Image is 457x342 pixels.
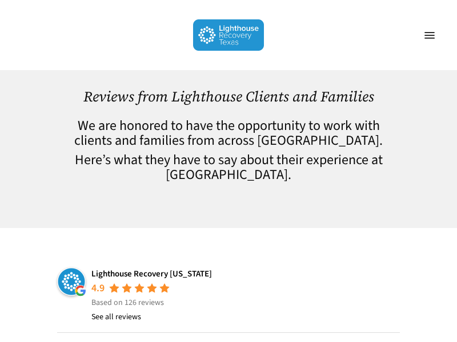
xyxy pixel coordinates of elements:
h1: Reviews from Lighthouse Clients and Families [57,88,400,105]
a: See all reviews [91,310,141,324]
a: Lighthouse Recovery [US_STATE] [91,268,212,280]
a: Navigation Menu [418,30,441,41]
img: Lighthouse Recovery Texas [193,19,264,51]
span: Based on 126 reviews [91,297,164,308]
h4: We are honored to have the opportunity to work with clients and families from across [GEOGRAPHIC_... [57,119,400,148]
img: Lighthouse Recovery Texas [57,267,86,296]
div: 4.9 [91,282,105,295]
h4: Here’s what they have to say about their experience at [GEOGRAPHIC_DATA]. [57,153,400,182]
